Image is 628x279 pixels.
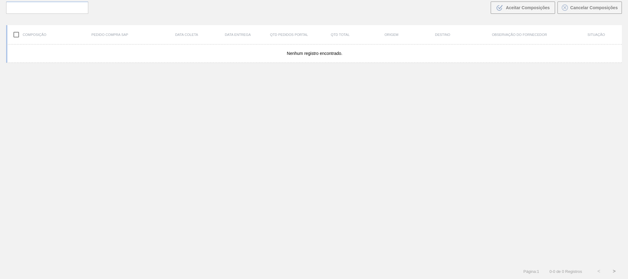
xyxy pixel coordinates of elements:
[571,33,622,36] div: Situação
[417,33,468,36] div: Destino
[468,33,571,36] div: Observação do Fornecedor
[59,33,161,36] div: Pedido Compra SAP
[607,264,622,279] button: >
[548,269,582,274] span: 0 - 0 de 0 Registros
[315,33,366,36] div: Qtd Total
[161,33,212,36] div: Data coleta
[366,33,417,36] div: Origem
[7,28,59,41] div: Composição
[570,5,618,10] span: Cancelar Composições
[491,2,555,14] button: Aceitar Composições
[523,269,539,274] span: Página : 1
[287,51,342,56] span: Nenhum registro encontrado.
[212,33,263,36] div: Data Entrega
[591,264,607,279] button: <
[558,2,622,14] button: Cancelar Composições
[506,5,550,10] span: Aceitar Composições
[263,33,314,36] div: Qtd Pedidos Portal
